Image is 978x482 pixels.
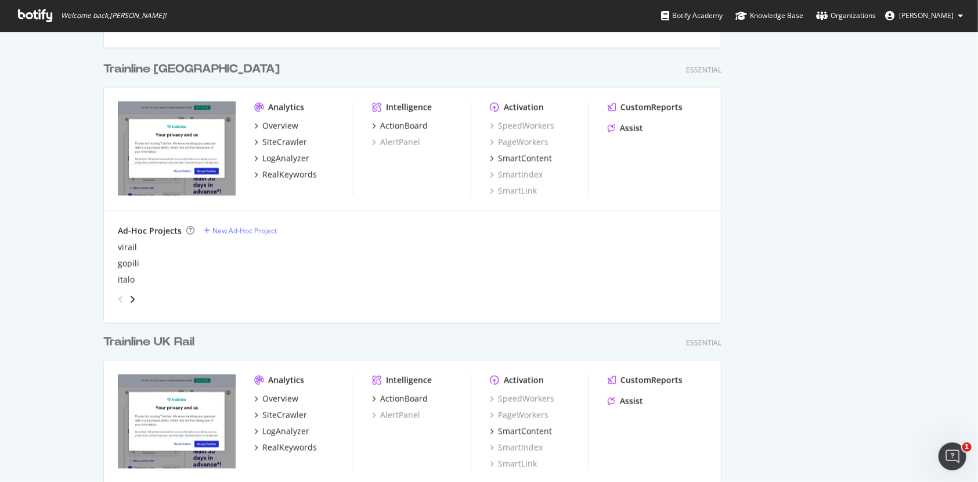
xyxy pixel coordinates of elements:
a: CustomReports [608,102,683,113]
a: SiteCrawler [254,409,307,421]
a: LogAnalyzer [254,426,309,437]
div: LogAnalyzer [262,426,309,437]
a: LogAnalyzer [254,153,309,164]
a: Overview [254,120,298,132]
a: virail [118,242,137,253]
div: Assist [620,123,643,134]
a: PageWorkers [490,136,548,148]
div: Trainline [GEOGRAPHIC_DATA] [103,61,280,78]
div: Organizations [816,10,876,21]
a: ActionBoard [372,393,428,405]
a: SmartLink [490,185,537,197]
a: SmartContent [490,426,552,437]
div: SmartContent [498,153,552,164]
img: https://www.thetrainline.com/it [118,102,236,196]
div: Essential [686,65,721,75]
div: CustomReports [620,102,683,113]
a: AlertPanel [372,136,420,148]
span: 1 [962,443,972,452]
a: SiteCrawler [254,136,307,148]
a: Trainline UK Rail [103,334,199,351]
span: Welcome back, [PERSON_NAME] ! [61,11,166,20]
a: RealKeywords [254,442,317,454]
div: CustomReports [620,375,683,386]
a: SpeedWorkers [490,120,554,132]
a: Assist [608,123,643,134]
div: SiteCrawler [262,409,307,421]
a: SmartIndex [490,169,543,181]
a: italo [118,274,135,286]
div: SmartContent [498,426,552,437]
button: [PERSON_NAME] [876,6,972,25]
div: Activation [504,375,544,386]
div: Intelligence [386,102,432,113]
a: SpeedWorkers [490,393,554,405]
span: Caroline Schor [899,10,954,20]
div: Overview [262,120,298,132]
div: ActionBoard [380,393,428,405]
div: Ad-Hoc Projects [118,225,182,237]
div: Activation [504,102,544,113]
div: ActionBoard [380,120,428,132]
a: SmartIndex [490,442,543,454]
a: RealKeywords [254,169,317,181]
div: Botify Academy [661,10,723,21]
div: RealKeywords [262,169,317,181]
a: Trainline [GEOGRAPHIC_DATA] [103,61,284,78]
div: Analytics [268,102,304,113]
a: Overview [254,393,298,405]
div: Knowledge Base [735,10,803,21]
a: SmartContent [490,153,552,164]
div: LogAnalyzer [262,153,309,164]
div: Overview [262,393,298,405]
div: Intelligence [386,375,432,386]
a: AlertPanel [372,409,420,421]
div: angle-left [113,290,128,309]
div: Trainline UK Rail [103,334,194,351]
div: Assist [620,395,643,407]
img: https://www.thetrainline.com/uk [118,375,236,469]
div: RealKeywords [262,442,317,454]
a: gopili [118,258,139,269]
div: angle-right [128,294,136,305]
a: Assist [608,395,643,407]
div: New Ad-Hoc Project [212,226,277,236]
div: SiteCrawler [262,136,307,148]
iframe: Intercom live chat [939,443,966,470]
div: Analytics [268,375,304,386]
a: ActionBoard [372,120,428,132]
a: New Ad-Hoc Project [204,226,277,236]
a: CustomReports [608,375,683,386]
div: Essential [686,338,721,348]
a: SmartLink [490,458,537,470]
a: PageWorkers [490,409,548,421]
